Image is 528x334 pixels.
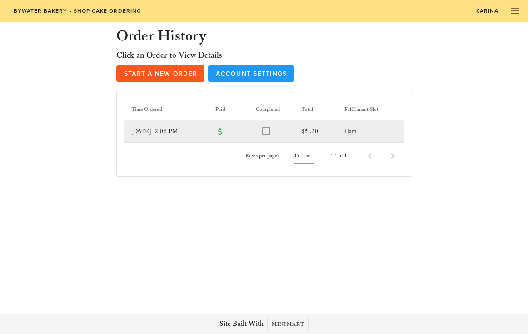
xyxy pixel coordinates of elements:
[241,99,294,120] th: Completed
[302,106,314,113] span: Total
[294,120,337,142] td: $51.30
[124,99,209,120] th: Time Ordered
[208,99,241,120] th: Paid
[124,70,198,78] span: Start a New Order
[271,321,304,328] span: Minimart
[344,106,379,113] span: Fulfillment Slot
[294,99,337,120] th: Total
[215,70,287,78] span: Account Settings
[337,120,404,142] td: 11am
[116,27,412,45] h2: Order History
[267,318,309,330] a: Minimart
[208,65,294,82] a: Account Settings
[7,5,147,17] a: Bywater Bakery - Shop Cake Ordering
[331,152,347,160] div: 1-1 of 1
[256,106,280,113] span: Completed
[215,106,225,113] span: Paid
[337,99,404,120] th: Fulfillment Slot
[13,8,141,14] span: Bywater Bakery - Shop Cake Ordering
[470,5,504,17] a: Karina
[294,152,299,160] div: 15
[476,8,499,14] span: Karina
[245,143,313,169] div: Rows per page:
[124,120,209,142] td: [DATE] 12:06 PM
[294,149,314,163] div: 15Rows per page:
[116,65,205,82] a: Start a New Order
[131,106,162,113] span: Time Ordered
[116,49,412,62] h3: Click an Order to View Details
[219,319,264,329] span: Site Built With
